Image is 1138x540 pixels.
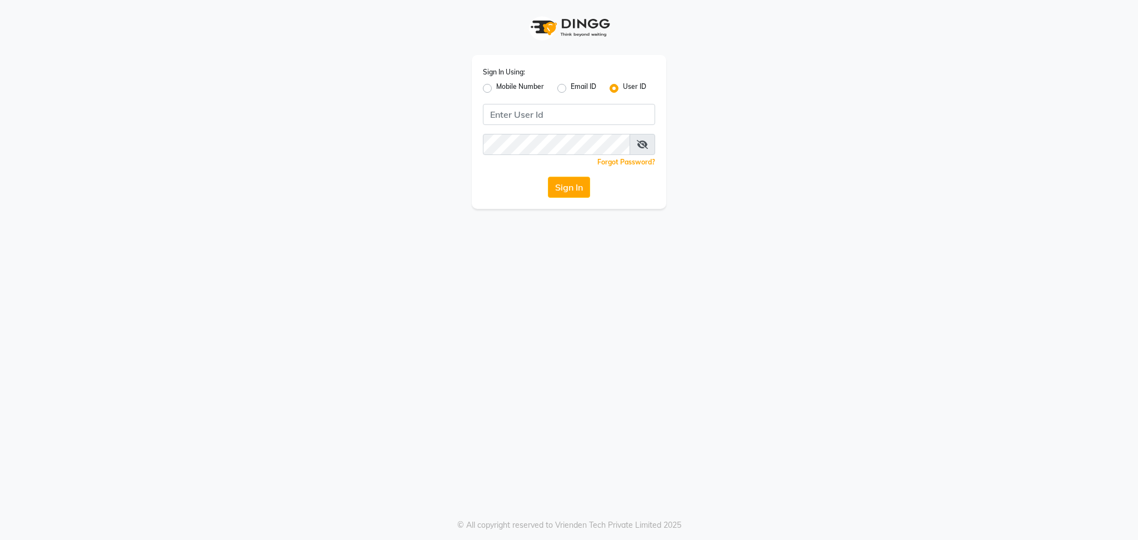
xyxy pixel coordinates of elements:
[483,134,630,155] input: Username
[623,82,646,95] label: User ID
[548,177,590,198] button: Sign In
[496,82,544,95] label: Mobile Number
[597,158,655,166] a: Forgot Password?
[525,11,613,44] img: logo1.svg
[571,82,596,95] label: Email ID
[483,104,655,125] input: Username
[483,67,525,77] label: Sign In Using:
